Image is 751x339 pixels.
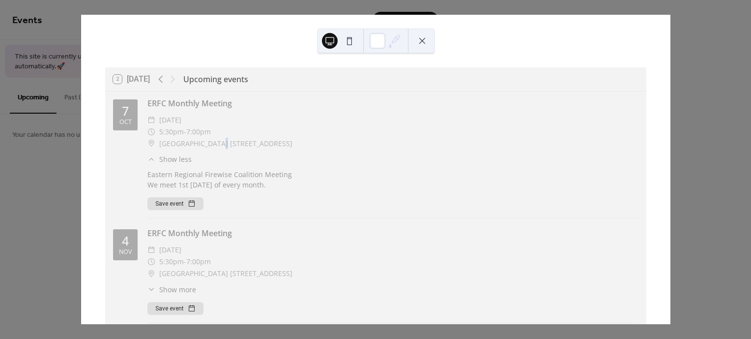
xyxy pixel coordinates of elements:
button: Save event [147,197,203,210]
button: Save event [147,302,203,315]
span: [DATE] [159,114,181,126]
div: ​ [147,114,155,126]
span: 7:00pm [186,126,211,138]
span: Show less [159,154,192,164]
span: 7:00pm [186,256,211,268]
span: - [184,256,186,268]
div: ​ [147,244,155,256]
span: Show more [159,284,196,295]
div: ​ [147,138,155,150]
div: ​ [147,256,155,268]
div: ​ [147,126,155,138]
div: ERFC Monthly Meeting [147,97,638,109]
button: ​Show more [147,284,196,295]
span: [GEOGRAPHIC_DATA] [STREET_ADDRESS] [159,268,292,279]
span: [GEOGRAPHIC_DATA] [STREET_ADDRESS] [159,138,292,150]
div: 7 [122,105,129,117]
button: ​Show less [147,154,192,164]
div: Eastern Regional Firewise Coalition Meeting We meet 1st [DATE] of every month. [147,169,541,190]
span: - [184,126,186,138]
div: ​ [147,268,155,279]
div: ​ [147,284,155,295]
div: ERFC Monthly Meeting [147,227,638,239]
span: 5:30pm [159,256,184,268]
span: [DATE] [159,244,181,256]
span: 5:30pm [159,126,184,138]
div: Nov [119,249,132,255]
div: Upcoming events [183,73,248,85]
div: Oct [119,119,132,125]
div: ​ [147,154,155,164]
div: 4 [122,235,129,247]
